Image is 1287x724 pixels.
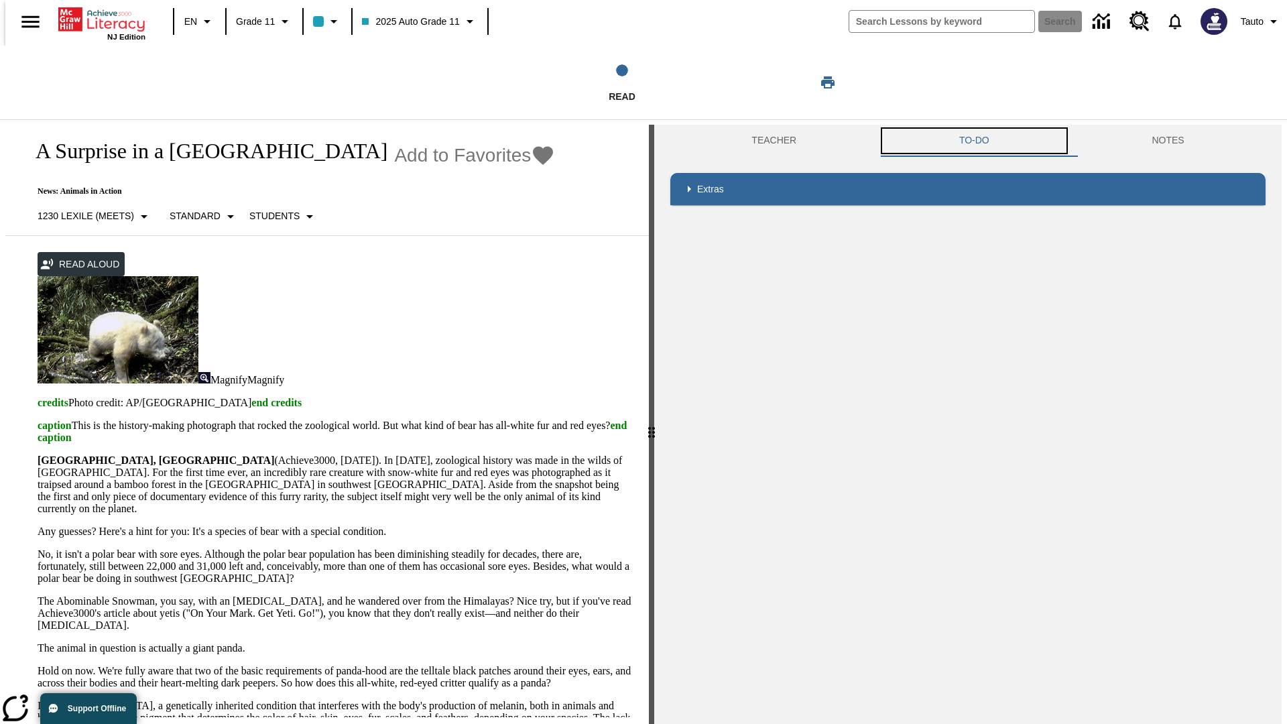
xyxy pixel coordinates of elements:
button: Class: 2025 Auto Grade 11, Select your class [357,9,483,34]
button: Open side menu [11,2,50,42]
p: The Abominable Snowman, you say, with an [MEDICAL_DATA], and he wandered over from the Himalayas?... [38,595,633,631]
p: This is the history-making photograph that rocked the zoological world. But what kind of bear has... [38,420,633,444]
p: The animal in question is actually a giant panda. [38,642,633,654]
button: Profile/Settings [1235,9,1287,34]
p: 1230 Lexile (Meets) [38,209,134,223]
h1: A Surprise in a [GEOGRAPHIC_DATA] [21,139,387,164]
a: Notifications [1158,4,1192,39]
img: Magnify [198,372,210,383]
span: EN [184,15,197,29]
span: Grade 11 [236,15,275,29]
span: Add to Favorites [394,145,531,166]
input: search field [849,11,1034,32]
button: Read step 1 of 1 [448,46,796,119]
span: Read [609,91,635,102]
span: Tauto [1241,15,1264,29]
span: Magnify [210,374,247,385]
button: NOTES [1070,125,1266,157]
p: Any guesses? Here's a hint for you: It's a species of bear with a special condition. [38,526,633,538]
button: Select Lexile, 1230 Lexile (Meets) [32,204,158,229]
button: Read Aloud [38,252,125,277]
p: News: Animals in Action [21,186,555,196]
span: 2025 Auto Grade 11 [362,15,459,29]
span: end caption [38,420,627,443]
button: Class color is light blue. Change class color [308,9,347,34]
span: Magnify [247,374,284,385]
button: Grade: Grade 11, Select a grade [231,9,298,34]
button: Select a new avatar [1192,4,1235,39]
button: Scaffolds, Standard [164,204,244,229]
p: Photo credit: AP/[GEOGRAPHIC_DATA] [38,397,633,409]
p: Standard [170,209,221,223]
strong: [GEOGRAPHIC_DATA], [GEOGRAPHIC_DATA] [38,455,274,466]
span: end credits [251,397,302,408]
button: Language: EN, Select a language [178,9,221,34]
p: No, it isn't a polar bear with sore eyes. Although the polar bear population has been diminishing... [38,548,633,585]
img: albino pandas in China are sometimes mistaken for polar bears [38,276,198,383]
div: Extras [670,173,1266,205]
div: activity [654,125,1282,724]
span: credits [38,397,68,408]
img: Avatar [1201,8,1227,35]
span: caption [38,420,72,431]
span: NJ Edition [107,33,145,41]
button: Support Offline [40,693,137,724]
span: Support Offline [68,704,126,713]
button: Print [806,70,849,95]
div: reading [5,125,649,717]
a: Resource Center, Will open in new tab [1121,3,1158,40]
div: Home [58,5,145,41]
p: (Achieve3000, [DATE]). In [DATE], zoological history was made in the wilds of [GEOGRAPHIC_DATA]. ... [38,455,633,515]
div: Instructional Panel Tabs [670,125,1266,157]
p: Students [249,209,300,223]
button: Select Student [244,204,323,229]
p: Hold on now. We're fully aware that two of the basic requirements of panda-hood are the telltale ... [38,665,633,689]
button: Teacher [670,125,878,157]
button: Add to Favorites - A Surprise in a Bamboo Forest [394,143,555,167]
button: TO-DO [878,125,1071,157]
p: Extras [697,182,724,196]
div: Press Enter or Spacebar and then press right and left arrow keys to move the slider [649,125,654,724]
a: Data Center [1085,3,1121,40]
